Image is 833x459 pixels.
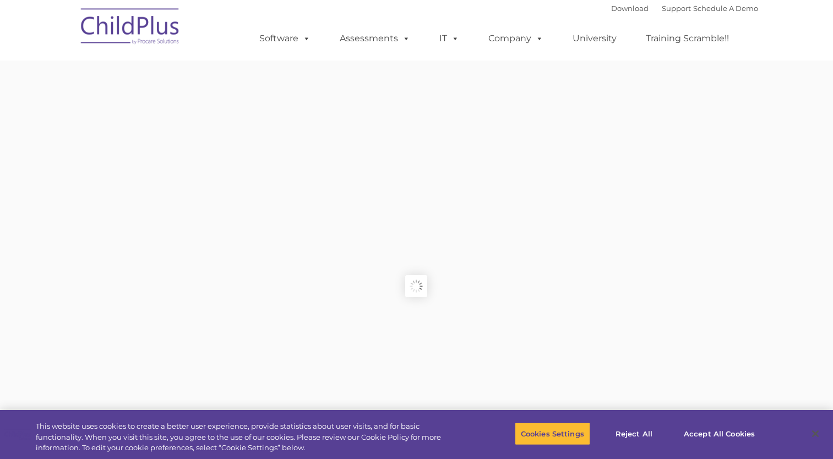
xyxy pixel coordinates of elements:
a: Download [611,4,649,13]
a: Training Scramble!! [635,28,740,50]
a: Software [248,28,322,50]
a: Assessments [329,28,421,50]
font: | [611,4,758,13]
button: Close [803,422,827,446]
img: ChildPlus by Procare Solutions [75,1,186,56]
button: Reject All [600,422,668,445]
a: Schedule A Demo [693,4,758,13]
a: IT [428,28,470,50]
button: Cookies Settings [515,422,590,445]
button: Accept All Cookies [678,422,761,445]
a: Company [477,28,554,50]
a: University [562,28,628,50]
div: This website uses cookies to create a better user experience, provide statistics about user visit... [36,421,458,453]
a: Support [662,4,691,13]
